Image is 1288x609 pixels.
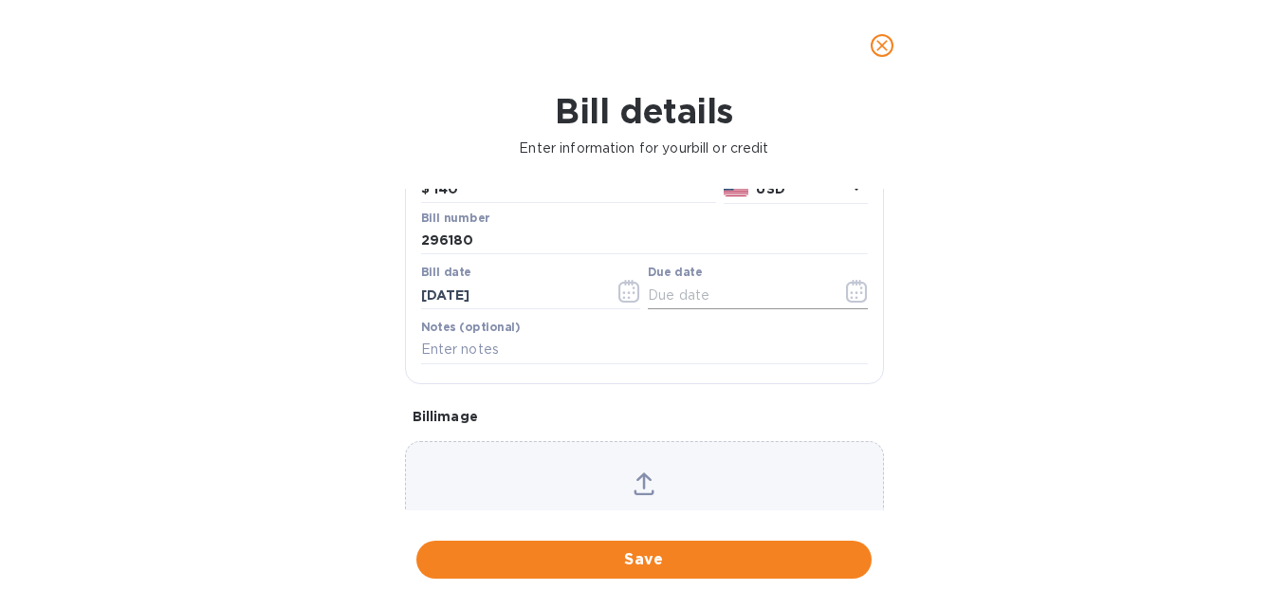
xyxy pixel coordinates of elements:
label: Due date [648,268,702,279]
input: Due date [648,281,827,309]
b: USD [756,181,784,196]
input: Enter bill number [421,227,868,255]
label: Notes (optional) [421,322,521,333]
p: Choose a bill and drag it here [406,507,883,546]
label: Bill number [421,212,489,224]
img: USD [724,183,749,196]
input: Select date [421,281,600,309]
button: Save [416,541,872,579]
button: close [859,23,905,68]
p: Enter information for your bill or credit [15,138,1273,158]
input: Enter notes [421,336,868,364]
span: Save [432,548,856,571]
p: Bill image [413,407,876,426]
h1: Bill details [15,91,1273,131]
div: $ [421,175,433,204]
input: $ Enter bill amount [433,175,716,204]
label: Bill date [421,268,471,279]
